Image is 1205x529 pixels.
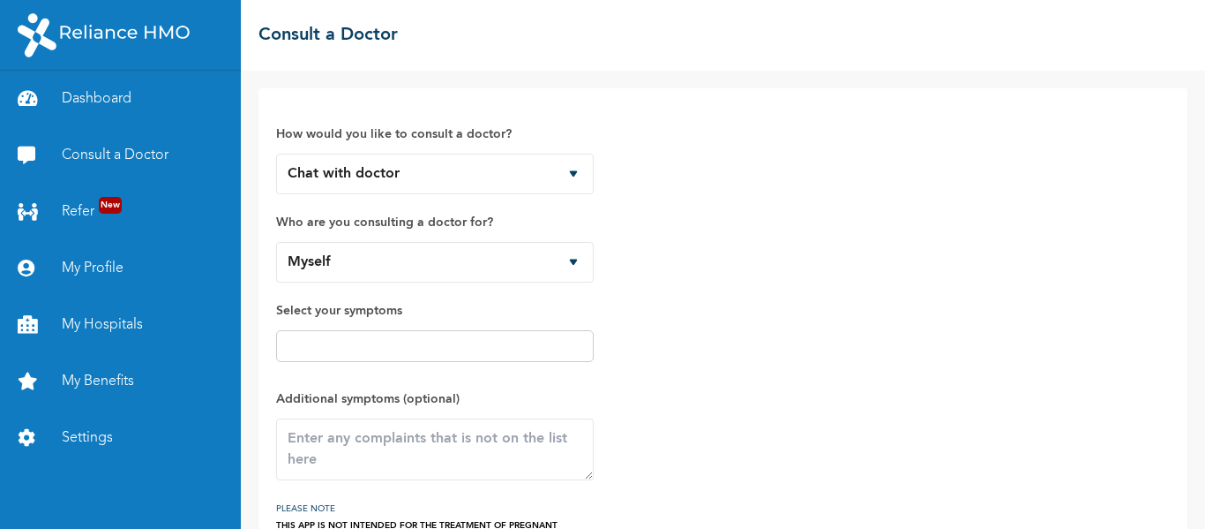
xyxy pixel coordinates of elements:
[99,197,122,214] span: New
[18,13,190,57] img: RelianceHMO's Logo
[276,212,594,233] label: Who are you consulting a doctor for?
[276,300,594,321] label: Select your symptoms
[276,498,594,519] h3: PLEASE NOTE
[276,389,594,410] label: Additional symptoms (optional)
[258,22,398,49] h2: Consult a Doctor
[276,124,594,145] label: How would you like to consult a doctor?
